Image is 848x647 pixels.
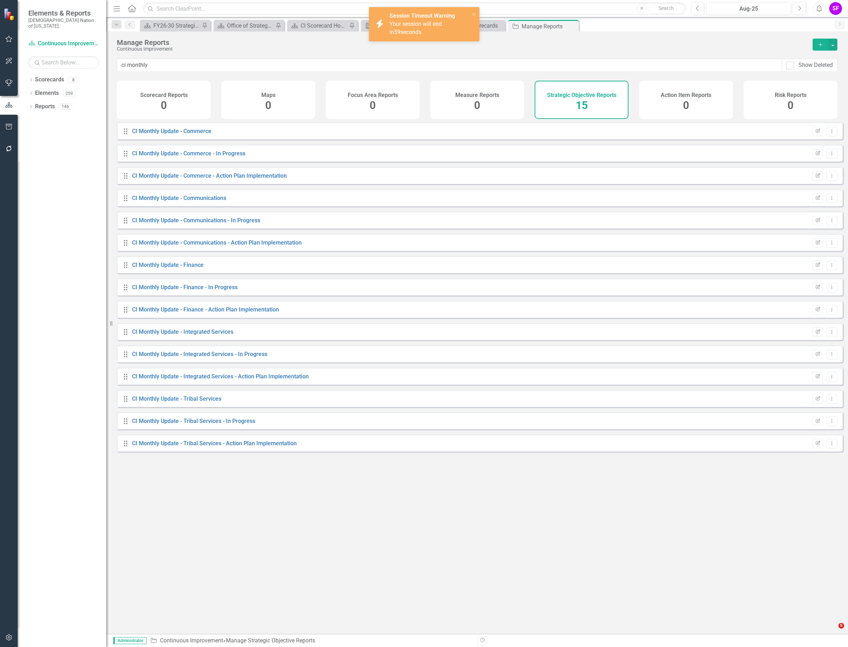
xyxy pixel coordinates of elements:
[62,90,76,96] div: 259
[709,5,789,13] div: Aug-25
[132,395,221,402] a: CI Monthly Update - Tribal Services
[143,2,685,15] input: Search ClearPoint...
[35,76,64,84] a: Scorecards
[4,8,16,21] img: ClearPoint Strategy
[28,9,99,17] span: Elements & Reports
[389,21,442,35] span: Your session will end in seconds.
[150,637,472,645] div: » Manage Strategic Objective Reports
[775,92,807,98] h4: Risk Reports
[659,5,674,11] span: Search
[132,351,267,357] a: CI Monthly Update - Integrated Services - In Progress
[142,21,200,30] a: FY26-30 Strategic Plan
[132,128,211,134] a: CI Monthly Update - Commerce
[117,46,806,52] div: Continuous Improvement
[58,104,72,110] div: 146
[289,21,347,30] a: CI Scorecard Home
[261,92,275,98] h4: Maps
[547,92,616,98] h4: Strategic Objective Reports
[35,103,55,111] a: Reports
[113,637,147,644] span: Administrator
[576,99,588,111] span: 15
[132,239,302,246] a: CI Monthly Update - Communications - Action Plan Implementation
[265,99,271,111] span: 0
[132,328,233,335] a: CI Monthly Update - Integrated Services
[389,12,455,19] strong: Session Timeout Warning
[160,637,223,644] a: Continuous Improvement
[348,92,398,98] h4: Focus Area Reports
[153,21,200,30] div: FY26-30 Strategic Plan
[28,17,99,29] small: [DEMOGRAPHIC_DATA] Nation of [US_STATE]
[132,440,297,447] a: CI Monthly Update - Tribal Services - Action Plan Implementation
[132,172,287,179] a: CI Monthly Update - Commerce - Action Plan Implementation
[661,92,711,98] h4: Action Item Reports
[132,217,260,224] a: CI Monthly Update - Communications - In Progress
[787,99,793,111] span: 0
[132,150,245,157] a: CI Monthly Update - Commerce - In Progress
[28,40,99,48] a: Continuous Improvement
[706,2,791,15] button: Aug-25
[829,2,842,15] button: SF
[132,262,204,268] a: CI Monthly Update - Finance
[838,623,844,629] span: 5
[132,418,255,424] a: CI Monthly Update - Tribal Services - In Progress
[28,56,99,69] input: Search Below...
[215,21,274,30] a: Office of Strategy Continuous Improvement Initiatives
[370,99,376,111] span: 0
[132,306,279,313] a: CI Monthly Update - Finance - Action Plan Implementation
[117,39,806,46] div: Manage Reports
[649,4,684,13] button: Search
[522,22,577,31] div: Manage Reports
[455,92,499,98] h4: Measure Reports
[363,21,430,30] a: HTML Exports
[132,373,309,380] a: CI Monthly Update - Integrated Services - Action Plan Implementation
[117,59,782,72] input: Filter Reports...
[798,61,833,69] div: Show Deleted
[132,195,226,201] a: CI Monthly Update - Communications
[161,99,167,111] span: 0
[301,21,347,30] div: CI Scorecard Home
[140,92,188,98] h4: Scorecard Reports
[227,21,274,30] div: Office of Strategy Continuous Improvement Initiatives
[394,29,400,35] span: 59
[132,284,238,291] a: CI Monthly Update - Finance - In Progress
[35,89,59,97] a: Elements
[472,10,477,18] button: close
[68,77,79,83] div: 8
[474,99,480,111] span: 0
[824,623,841,640] iframe: Intercom live chat
[683,99,689,111] span: 0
